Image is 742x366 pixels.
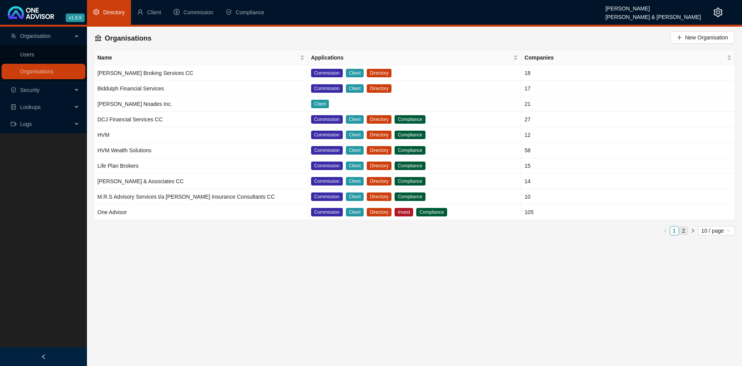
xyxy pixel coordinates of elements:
[346,131,364,139] span: Client
[606,2,701,10] div: [PERSON_NAME]
[367,115,391,124] span: Directory
[346,146,364,155] span: Client
[11,33,16,39] span: team
[20,121,32,127] span: Logs
[367,208,391,216] span: Directory
[688,226,698,235] li: Next Page
[521,189,735,204] td: 10
[311,192,343,201] span: Commission
[20,104,41,110] span: Lookups
[395,162,425,170] span: Compliance
[95,34,102,41] span: bank
[103,9,125,15] span: Directory
[41,354,46,359] span: left
[184,9,213,15] span: Commission
[606,10,701,19] div: [PERSON_NAME] & [PERSON_NAME]
[20,68,53,75] a: Organisations
[691,228,695,233] span: right
[416,208,447,216] span: Compliance
[367,177,391,186] span: Directory
[20,87,40,93] span: Security
[395,115,425,124] span: Compliance
[94,50,308,65] th: Name
[105,34,151,42] span: Organisations
[311,208,343,216] span: Commission
[94,96,308,112] td: [PERSON_NAME] Noades Inc.
[147,9,161,15] span: Client
[311,69,343,77] span: Commission
[701,226,732,235] span: 10 / page
[521,127,735,143] td: 12
[713,8,723,17] span: setting
[679,226,688,235] a: 2
[93,9,99,15] span: setting
[663,228,667,233] span: left
[346,84,364,93] span: Client
[94,174,308,189] td: [PERSON_NAME] & Associates CC
[311,162,343,170] span: Commission
[311,53,512,62] span: Applications
[367,84,391,93] span: Directory
[367,131,391,139] span: Directory
[395,192,425,201] span: Compliance
[226,9,232,15] span: safety
[679,226,688,235] li: 2
[346,69,364,77] span: Client
[670,226,679,235] a: 1
[521,204,735,220] td: 105
[20,33,51,39] span: Organisation
[311,177,343,186] span: Commission
[94,112,308,127] td: DCJ Financial Services CC
[97,53,298,62] span: Name
[521,143,735,158] td: 58
[94,127,308,143] td: HVM
[395,146,425,155] span: Compliance
[395,208,413,216] span: Invest
[94,65,308,81] td: [PERSON_NAME] Broking Services CC
[521,65,735,81] td: 18
[521,96,735,112] td: 21
[8,6,54,19] img: 2df55531c6924b55f21c4cf5d4484680-logo-light.svg
[311,115,343,124] span: Commission
[346,208,364,216] span: Client
[521,81,735,96] td: 17
[521,174,735,189] td: 14
[395,131,425,139] span: Compliance
[20,51,34,58] a: Users
[311,131,343,139] span: Commission
[524,53,725,62] span: Companies
[660,226,670,235] li: Previous Page
[367,146,391,155] span: Directory
[698,226,735,235] div: Page Size
[660,226,670,235] button: left
[367,192,391,201] span: Directory
[66,14,85,22] span: v1.9.9
[677,35,682,40] span: plus
[311,100,329,108] span: Client
[670,226,679,235] li: 1
[94,189,308,204] td: M.R.S Advisory Services t/a [PERSON_NAME] Insurance Consultants CC
[346,115,364,124] span: Client
[346,162,364,170] span: Client
[236,9,264,15] span: Compliance
[521,112,735,127] td: 27
[137,9,143,15] span: user
[521,158,735,174] td: 15
[11,104,16,110] span: database
[11,121,16,127] span: video-camera
[308,50,522,65] th: Applications
[521,50,735,65] th: Companies
[685,33,728,42] span: New Organisation
[94,158,308,174] td: Life Plan Brokers
[174,9,180,15] span: dollar
[94,143,308,158] td: HVM Wealth Solutions
[311,146,343,155] span: Commission
[11,87,16,93] span: safety-certificate
[367,69,391,77] span: Directory
[395,177,425,186] span: Compliance
[346,192,364,201] span: Client
[311,84,343,93] span: Commission
[688,226,698,235] button: right
[671,31,734,44] button: New Organisation
[367,162,391,170] span: Directory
